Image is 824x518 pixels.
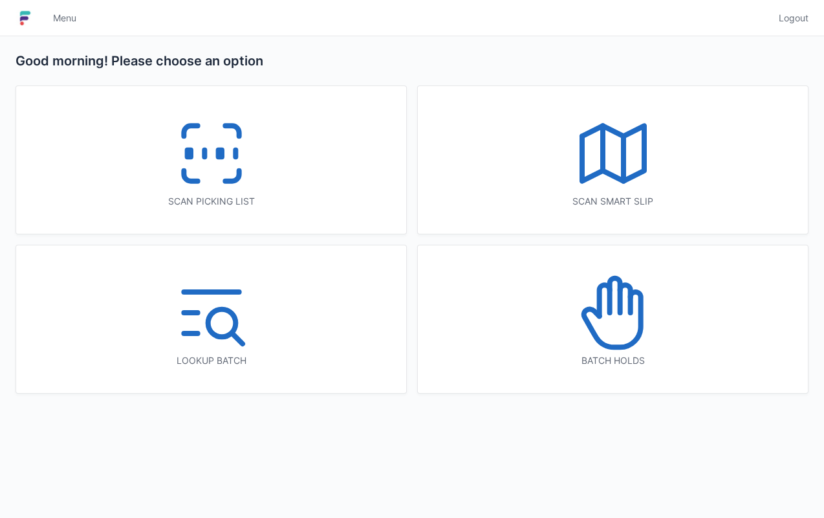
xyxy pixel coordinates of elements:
[417,85,808,234] a: Scan smart slip
[42,195,380,208] div: Scan picking list
[16,245,407,394] a: Lookup batch
[42,354,380,367] div: Lookup batch
[417,245,808,394] a: Batch holds
[771,6,808,30] a: Logout
[779,12,808,25] span: Logout
[444,195,782,208] div: Scan smart slip
[444,354,782,367] div: Batch holds
[45,6,84,30] a: Menu
[16,52,808,70] h2: Good morning! Please choose an option
[16,8,35,28] img: logo-small.jpg
[53,12,76,25] span: Menu
[16,85,407,234] a: Scan picking list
